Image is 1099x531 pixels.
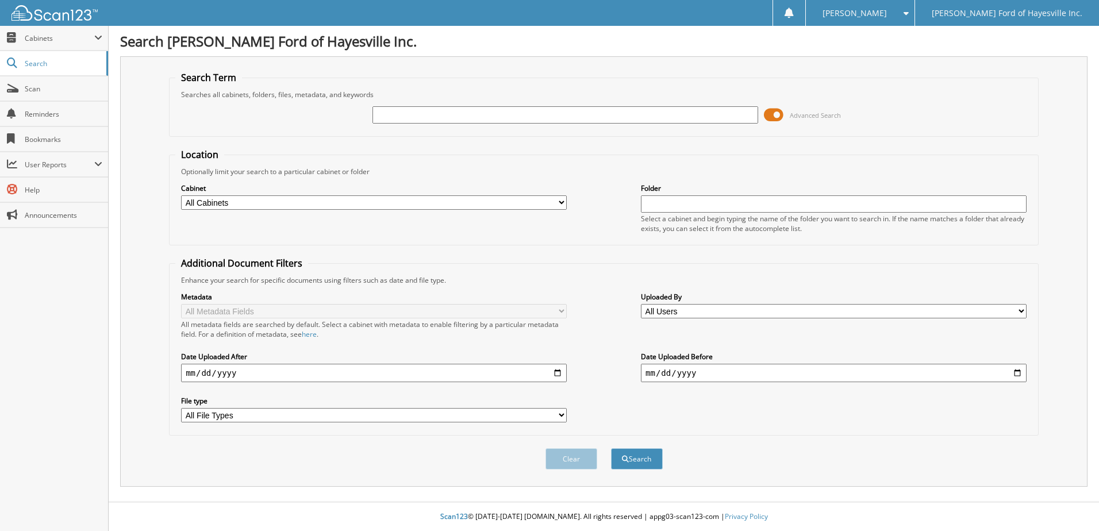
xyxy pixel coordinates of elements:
[611,448,663,470] button: Search
[181,292,567,302] label: Metadata
[175,90,1032,99] div: Searches all cabinets, folders, files, metadata, and keywords
[109,503,1099,531] div: © [DATE]-[DATE] [DOMAIN_NAME]. All rights reserved | appg03-scan123-com |
[641,292,1027,302] label: Uploaded By
[790,111,841,120] span: Advanced Search
[175,148,224,161] legend: Location
[181,396,567,406] label: File type
[932,10,1082,17] span: [PERSON_NAME] Ford of Hayesville Inc.
[823,10,887,17] span: [PERSON_NAME]
[25,134,102,144] span: Bookmarks
[25,210,102,220] span: Announcements
[25,109,102,119] span: Reminders
[725,511,768,521] a: Privacy Policy
[641,183,1027,193] label: Folder
[25,160,94,170] span: User Reports
[175,167,1032,176] div: Optionally limit your search to a particular cabinet or folder
[175,257,308,270] legend: Additional Document Filters
[25,185,102,195] span: Help
[181,352,567,361] label: Date Uploaded After
[181,364,567,382] input: start
[181,183,567,193] label: Cabinet
[440,511,468,521] span: Scan123
[25,59,101,68] span: Search
[175,71,242,84] legend: Search Term
[545,448,597,470] button: Clear
[641,352,1027,361] label: Date Uploaded Before
[11,5,98,21] img: scan123-logo-white.svg
[25,33,94,43] span: Cabinets
[25,84,102,94] span: Scan
[641,364,1027,382] input: end
[120,32,1088,51] h1: Search [PERSON_NAME] Ford of Hayesville Inc.
[302,329,317,339] a: here
[175,275,1032,285] div: Enhance your search for specific documents using filters such as date and file type.
[181,320,567,339] div: All metadata fields are searched by default. Select a cabinet with metadata to enable filtering b...
[641,214,1027,233] div: Select a cabinet and begin typing the name of the folder you want to search in. If the name match...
